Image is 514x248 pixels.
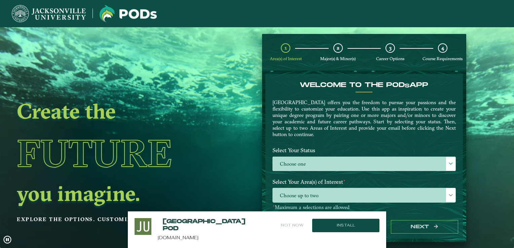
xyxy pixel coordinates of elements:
[405,83,409,89] sub: s
[423,56,463,61] span: Course Requirements
[272,204,456,211] p: Maximum 2 selections are allowed
[12,5,86,22] img: Jacksonville University logo
[312,219,379,232] button: Install
[158,235,198,241] a: [DOMAIN_NAME]
[376,56,404,61] span: Career Options
[135,218,151,235] img: Install this Application?
[389,45,392,51] span: 3
[337,45,339,51] span: 2
[441,45,444,51] span: 4
[163,218,233,232] h2: [GEOGRAPHIC_DATA] POD
[17,214,215,224] p: Explore the options. Customize your path.
[273,188,455,203] span: Choose up to two
[273,157,455,171] label: Choose one
[391,220,458,234] button: Next
[17,184,215,203] h2: you imagine.
[285,45,287,51] span: 1
[343,178,346,183] sup: ⋆
[272,81,456,89] h4: Welcome to the POD app
[267,144,461,157] label: Select Your Status
[272,203,275,208] sup: ⋆
[267,176,461,188] label: Select Your Area(s) of Interest
[280,218,304,233] button: Not Now
[17,123,215,184] h1: Future
[270,56,302,61] span: Area(s) of Interest
[17,101,215,120] h2: Create the
[272,99,456,137] p: [GEOGRAPHIC_DATA] offers you the freedom to pursue your passions and the flexibility to customize...
[320,56,356,61] span: Major(s) & Minor(s)
[100,5,157,22] img: Jacksonville University logo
